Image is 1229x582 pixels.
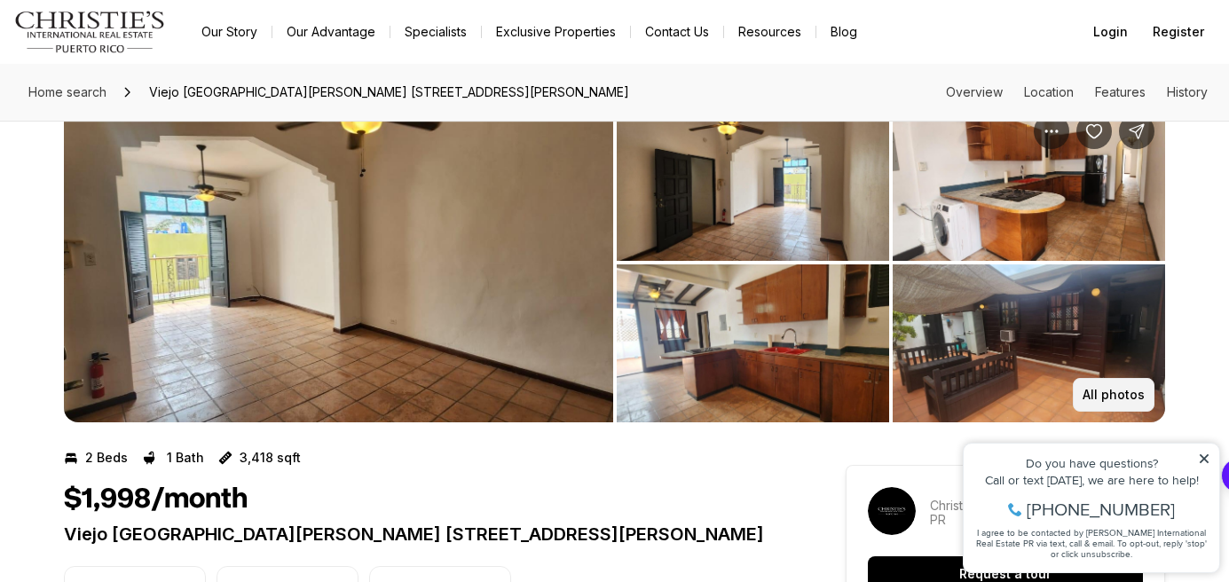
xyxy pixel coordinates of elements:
div: Listing Photos [64,103,1165,422]
span: Login [1093,25,1128,39]
span: Home search [28,84,106,99]
p: 2 Beds [85,451,128,465]
a: Skip to: Overview [946,84,1003,99]
p: All photos [1083,388,1145,402]
button: View image gallery [893,264,1165,422]
p: Christie's International Real Estate PR [930,499,1143,527]
button: Register [1142,14,1215,50]
li: 2 of 5 [617,103,1166,422]
a: Blog [816,20,871,44]
div: Call or text [DATE], we are here to help! [19,57,256,69]
a: Our Story [187,20,272,44]
a: Exclusive Properties [482,20,630,44]
a: Specialists [390,20,481,44]
span: [PHONE_NUMBER] [73,83,221,101]
button: View image gallery [617,264,889,422]
h1: $1,998/month [64,483,248,516]
button: All photos [1073,378,1154,412]
button: Login [1083,14,1138,50]
button: Save Property: Viejo San Juan COND. 155 CALLE SOL [1076,114,1112,149]
a: Skip to: History [1167,84,1208,99]
li: 1 of 5 [64,103,613,422]
a: Skip to: Location [1024,84,1074,99]
div: Do you have questions? [19,40,256,52]
a: Our Advantage [272,20,390,44]
a: Skip to: Features [1095,84,1146,99]
button: Property options [1034,114,1069,149]
a: Resources [724,20,815,44]
p: Viejo [GEOGRAPHIC_DATA][PERSON_NAME] [STREET_ADDRESS][PERSON_NAME] [64,523,782,545]
button: View image gallery [64,103,613,422]
a: Home search [21,78,114,106]
button: View image gallery [893,103,1165,261]
span: I agree to be contacted by [PERSON_NAME] International Real Estate PR via text, call & email. To ... [22,109,253,143]
span: Register [1153,25,1204,39]
button: Share Property: Viejo San Juan COND. 155 CALLE SOL [1119,114,1154,149]
p: 3,418 sqft [240,451,301,465]
button: Contact Us [631,20,723,44]
span: Viejo [GEOGRAPHIC_DATA][PERSON_NAME] [STREET_ADDRESS][PERSON_NAME] [142,78,636,106]
p: 1 Bath [167,451,204,465]
button: View image gallery [617,103,889,261]
img: logo [14,11,166,53]
nav: Page section menu [946,85,1208,99]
